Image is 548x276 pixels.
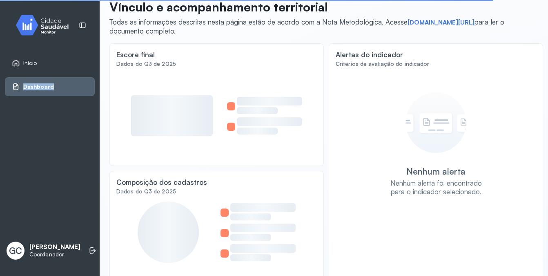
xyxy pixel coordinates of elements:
[23,83,54,90] span: Dashboard
[116,61,317,67] div: Dados do Q3 de 2025
[29,243,80,251] p: [PERSON_NAME]
[406,166,466,177] div: Nenhum alerta
[336,50,403,59] div: Alertas do indicador
[405,92,466,153] img: Imagem de Empty State
[336,61,536,67] div: Critérios de avaliação do indicador
[408,18,474,27] a: [DOMAIN_NAME][URL]
[29,251,80,258] p: Coordenador
[12,83,88,91] a: Dashboard
[116,188,317,195] div: Dados do Q3 de 2025
[9,245,22,256] span: GC
[109,18,504,35] span: Todas as informações descritas nesta página estão de acordo com a Nota Metodológica. Acesse para ...
[116,178,207,186] div: Composição dos cadastros
[23,60,37,67] span: Início
[390,179,482,196] div: Nenhum alerta foi encontrado para o indicador selecionado.
[12,59,88,67] a: Início
[9,13,82,37] img: monitor.svg
[116,50,155,59] div: Escore final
